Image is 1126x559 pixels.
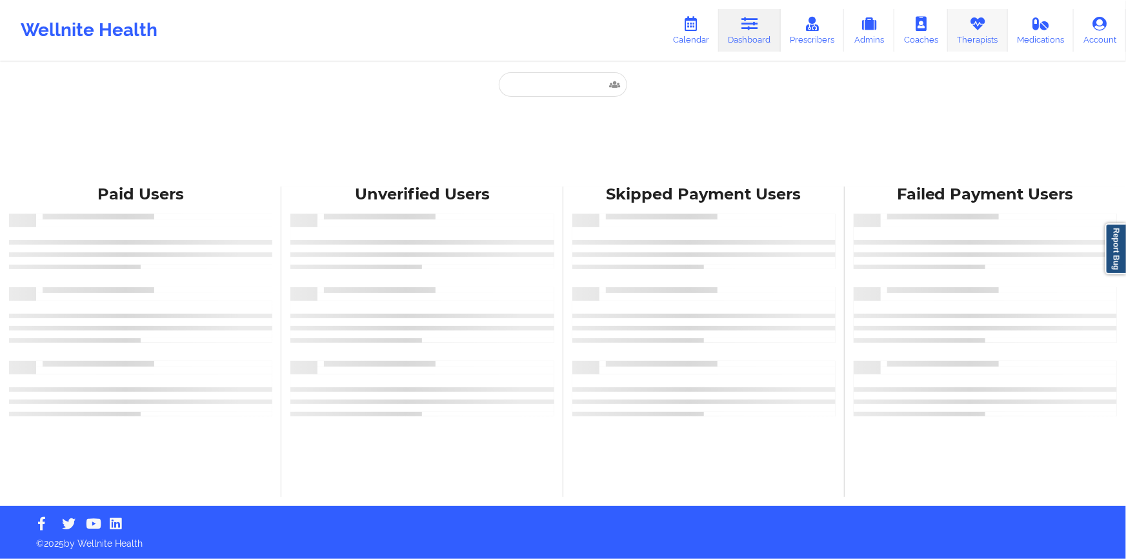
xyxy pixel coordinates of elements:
[1074,9,1126,52] a: Account
[719,9,781,52] a: Dashboard
[1105,223,1126,274] a: Report Bug
[844,9,894,52] a: Admins
[290,185,554,205] div: Unverified Users
[948,9,1008,52] a: Therapists
[572,185,836,205] div: Skipped Payment Users
[781,9,845,52] a: Prescribers
[663,9,719,52] a: Calendar
[27,528,1099,550] p: © 2025 by Wellnite Health
[894,9,948,52] a: Coaches
[9,185,272,205] div: Paid Users
[854,185,1117,205] div: Failed Payment Users
[1008,9,1074,52] a: Medications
